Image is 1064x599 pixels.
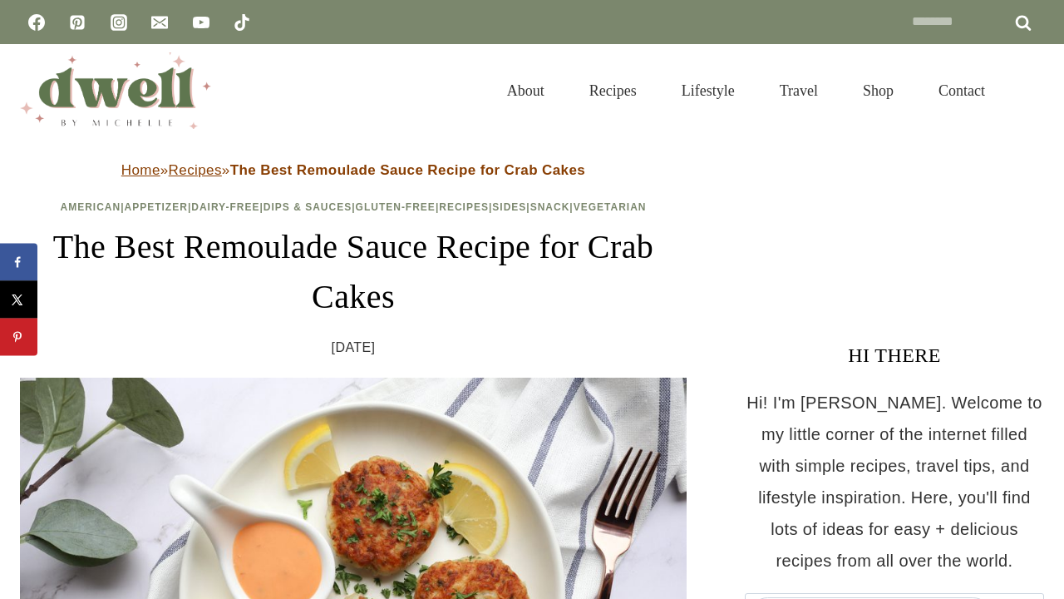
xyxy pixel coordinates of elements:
time: [DATE] [332,335,376,360]
a: Recipes [567,62,659,120]
a: Instagram [102,6,135,39]
h3: HI THERE [745,340,1044,370]
a: Recipes [439,201,489,213]
a: TikTok [225,6,259,39]
a: Pinterest [61,6,94,39]
a: Email [143,6,176,39]
a: Travel [757,62,840,120]
a: About [485,62,567,120]
a: Contact [916,62,1007,120]
a: Snack [530,201,570,213]
a: Shop [840,62,916,120]
a: Lifestyle [659,62,757,120]
a: Sides [492,201,526,213]
a: Vegetarian [574,201,647,213]
nav: Primary Navigation [485,62,1007,120]
p: Hi! I'm [PERSON_NAME]. Welcome to my little corner of the internet filled with simple recipes, tr... [745,387,1044,577]
span: | | | | | | | | [61,201,647,213]
button: View Search Form [1016,77,1044,105]
a: Home [121,162,160,178]
a: Appetizer [125,201,188,213]
a: Recipes [169,162,222,178]
h1: The Best Remoulade Sauce Recipe for Crab Cakes [20,222,687,322]
span: » » [121,162,585,178]
strong: The Best Remoulade Sauce Recipe for Crab Cakes [230,162,586,178]
a: Dips & Sauces [264,201,352,213]
a: YouTube [185,6,218,39]
a: Gluten-Free [356,201,436,213]
a: Dairy-Free [191,201,259,213]
a: American [61,201,121,213]
a: Facebook [20,6,53,39]
img: DWELL by michelle [20,52,211,129]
